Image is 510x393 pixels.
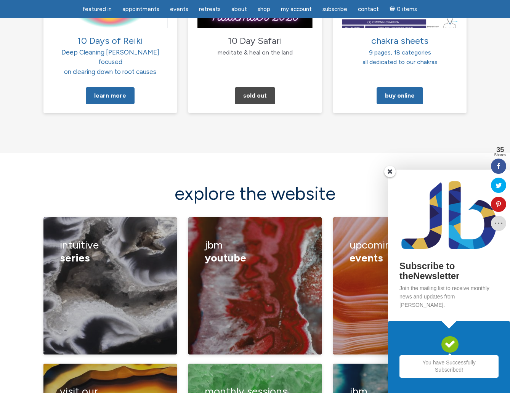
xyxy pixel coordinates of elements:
span: 0 items [397,6,417,12]
i: Cart [390,6,397,13]
span: Events [170,6,188,13]
a: My Account [276,2,316,17]
span: 10 Days of Reiki [77,35,143,46]
a: Subscribe [318,2,352,17]
a: Events [165,2,193,17]
h2: You have Successfully Subscribed! [399,355,499,378]
span: series [60,251,90,264]
span: Deep Cleaning [PERSON_NAME] focused [61,38,159,66]
span: Retreats [199,6,221,13]
span: all dedicated to our chakras [362,58,438,66]
span: on clearing down to root causes [64,68,156,75]
a: Sold Out [235,87,275,104]
a: Contact [353,2,383,17]
span: Subscribe [322,6,347,13]
span: 35 [494,146,506,153]
a: featured in [78,2,116,17]
span: chakra sheets [371,35,428,46]
span: Appointments [122,6,159,13]
span: Shares [494,153,506,157]
span: featured in [82,6,112,13]
p: Join the mailing list to receive monthly news and updates from [PERSON_NAME]. [399,284,499,310]
span: Contact [358,6,379,13]
a: Shop [253,2,275,17]
a: Cart0 items [385,1,422,17]
h2: explore the website [43,183,467,204]
span: My Account [281,6,312,13]
span: Shop [258,6,270,13]
span: 10 Day Safari [228,35,282,46]
a: Buy Online [377,87,423,104]
a: Appointments [118,2,164,17]
h2: Subscribe to theNewsletter [399,261,499,281]
h3: Intuitive [60,233,161,269]
a: About [227,2,252,17]
span: YouTube [205,251,246,264]
span: 9 pages, 18 categories [369,49,431,56]
a: Learn More [86,87,135,104]
h3: JBM [205,233,306,269]
a: Retreats [194,2,225,17]
span: About [231,6,247,13]
span: meditate & heal on the land [218,49,293,56]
